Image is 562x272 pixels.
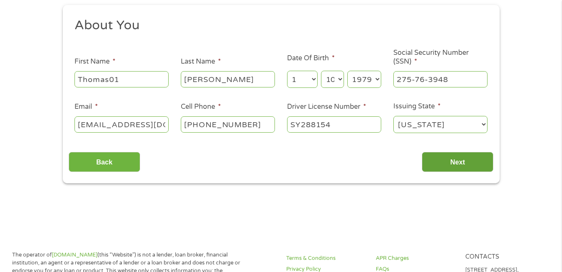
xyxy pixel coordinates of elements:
input: Next [422,152,493,172]
h4: Contacts [465,253,545,261]
input: John [74,71,169,87]
label: Date Of Birth [287,54,335,63]
label: Social Security Number (SSN) [393,49,488,66]
label: First Name [74,57,115,66]
input: 078-05-1120 [393,71,488,87]
label: Driver License Number [287,103,366,111]
label: Last Name [181,57,221,66]
input: Smith [181,71,275,87]
input: Back [69,152,140,172]
a: [DOMAIN_NAME] [52,251,98,258]
label: Issuing State [393,102,441,111]
a: APR Charges [376,254,455,262]
label: Cell Phone [181,103,221,111]
input: john@gmail.com [74,116,169,132]
input: (541) 754-3010 [181,116,275,132]
h2: About You [74,17,481,34]
label: Email [74,103,98,111]
a: Terms & Conditions [286,254,366,262]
